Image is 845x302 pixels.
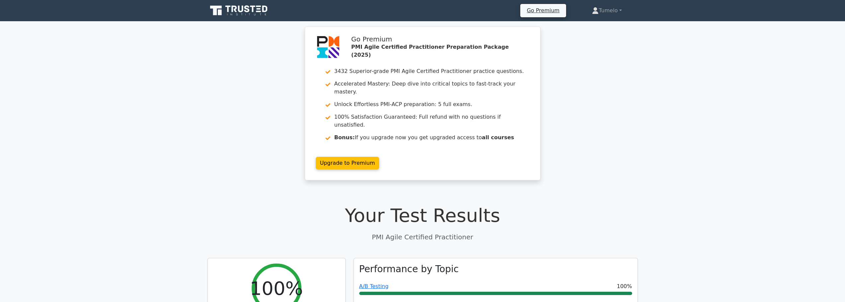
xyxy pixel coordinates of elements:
[523,6,563,15] a: Go Premium
[316,157,380,169] a: Upgrade to Premium
[250,277,303,299] h2: 100%
[576,4,637,17] a: Tumelo
[208,204,638,226] h1: Your Test Results
[208,232,638,242] p: PMI Agile Certified Practitioner
[617,282,632,290] span: 100%
[359,264,459,275] h3: Performance by Topic
[359,283,389,289] a: A/B Testing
